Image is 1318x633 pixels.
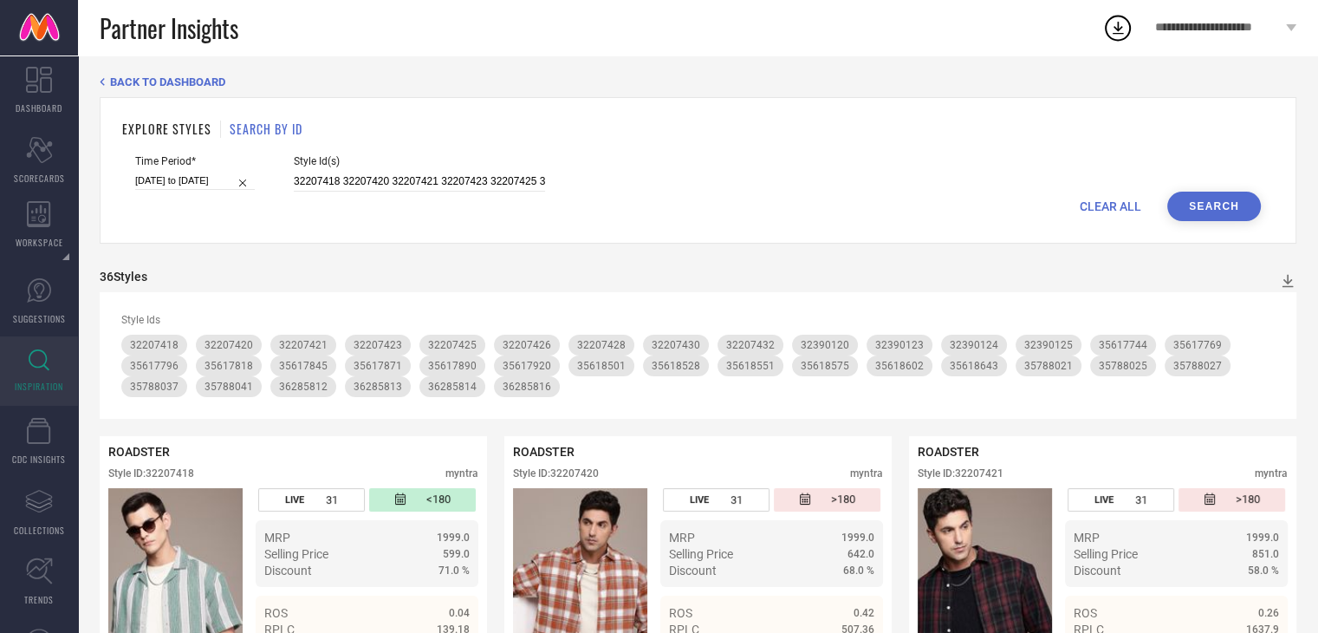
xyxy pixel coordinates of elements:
[1074,531,1100,545] span: MRP
[445,467,478,480] div: myntra
[1248,564,1279,577] span: 58.0 %
[1068,488,1174,512] div: Number of days the style has been live on the platform
[669,606,692,620] span: ROS
[285,494,304,506] span: LIVE
[1074,606,1097,620] span: ROS
[449,607,470,619] span: 0.04
[1173,339,1222,351] span: 35617769
[354,360,402,372] span: 35617871
[13,312,66,325] span: SUGGESTIONS
[205,360,253,372] span: 35617818
[726,360,775,372] span: 35618551
[426,493,451,507] span: <180
[1074,547,1138,561] span: Selling Price
[503,381,551,393] span: 36285816
[108,467,194,480] div: Style ID: 32207418
[14,524,65,537] span: COLLECTIONS
[669,547,733,561] span: Selling Price
[121,314,1275,326] div: Style Ids
[130,381,179,393] span: 35788037
[950,339,998,351] span: 32390124
[577,360,626,372] span: 35618501
[801,339,849,351] span: 32390120
[503,339,551,351] span: 32207426
[279,360,328,372] span: 35617845
[428,381,477,393] span: 36285814
[843,564,874,577] span: 68.0 %
[875,339,924,351] span: 32390123
[847,548,874,560] span: 642.0
[652,339,700,351] span: 32207430
[1236,493,1260,507] span: >180
[690,494,709,506] span: LIVE
[1080,199,1141,213] span: CLEAR ALL
[264,531,290,545] span: MRP
[1178,488,1285,512] div: Number of days since the style was first listed on the platform
[108,445,170,459] span: ROADSTER
[1167,192,1261,221] button: Search
[1099,339,1147,351] span: 35617744
[513,467,599,480] div: Style ID: 32207420
[918,467,1003,480] div: Style ID: 32207421
[950,360,998,372] span: 35618643
[774,488,880,512] div: Number of days since the style was first listed on the platform
[326,493,338,506] span: 31
[1024,360,1073,372] span: 35788021
[135,172,255,190] input: Select time period
[1099,360,1147,372] span: 35788025
[841,532,874,544] span: 1999.0
[294,155,545,167] span: Style Id(s)
[663,488,769,512] div: Number of days the style has been live on the platform
[110,75,225,88] span: BACK TO DASHBOARD
[205,381,253,393] span: 35788041
[1102,12,1133,43] div: Open download list
[16,101,62,114] span: DASHBOARD
[669,564,717,578] span: Discount
[437,532,470,544] span: 1999.0
[1074,564,1121,578] span: Discount
[513,445,575,459] span: ROADSTER
[16,236,63,249] span: WORKSPACE
[1252,548,1279,560] span: 851.0
[577,339,626,351] span: 32207428
[122,120,211,138] h1: EXPLORE STYLES
[875,360,924,372] span: 35618602
[369,488,476,512] div: Number of days since the style was first listed on the platform
[669,531,695,545] span: MRP
[726,339,775,351] span: 32207432
[1173,360,1222,372] span: 35788027
[258,488,365,512] div: Number of days the style has been live on the platform
[1246,532,1279,544] span: 1999.0
[294,172,545,192] input: Enter comma separated style ids e.g. 12345, 67890
[438,564,470,577] span: 71.0 %
[652,360,700,372] span: 35618528
[14,172,65,185] span: SCORECARDS
[1024,339,1073,351] span: 32390125
[264,547,328,561] span: Selling Price
[831,493,855,507] span: >180
[1135,493,1147,506] span: 31
[428,339,477,351] span: 32207425
[205,339,253,351] span: 32207420
[264,606,288,620] span: ROS
[503,360,551,372] span: 35617920
[264,564,312,578] span: Discount
[279,381,328,393] span: 36285812
[100,75,1296,88] div: Back TO Dashboard
[135,155,255,167] span: Time Period*
[1258,607,1279,619] span: 0.26
[1094,494,1113,506] span: LIVE
[100,270,147,284] div: 36 Styles
[854,607,874,619] span: 0.42
[130,360,179,372] span: 35617796
[801,360,849,372] span: 35618575
[918,445,979,459] span: ROADSTER
[24,593,54,606] span: TRENDS
[428,360,477,372] span: 35617890
[12,453,66,466] span: CDC INSIGHTS
[730,493,743,506] span: 31
[443,548,470,560] span: 599.0
[354,339,402,351] span: 32207423
[15,380,63,393] span: INSPIRATION
[230,120,302,138] h1: SEARCH BY ID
